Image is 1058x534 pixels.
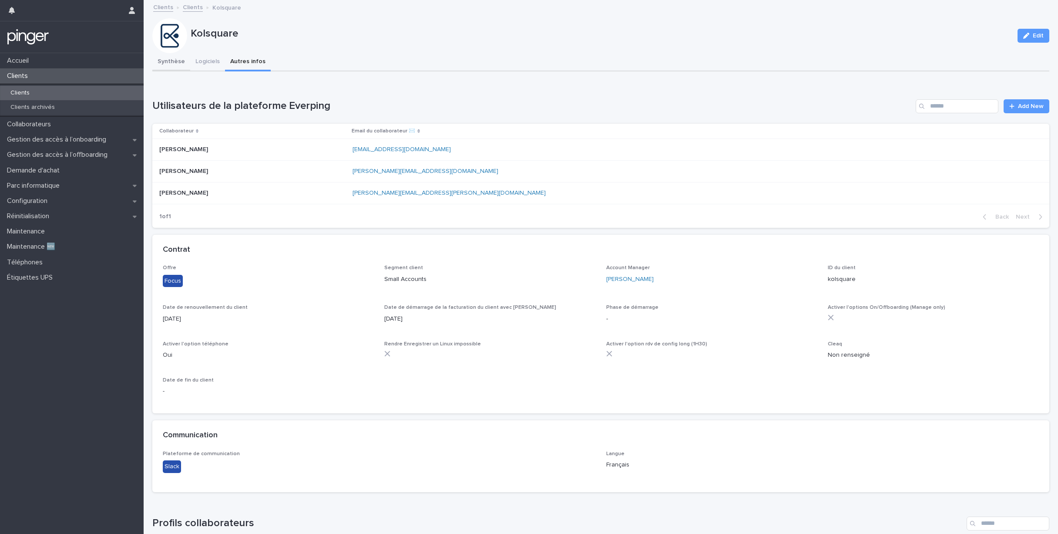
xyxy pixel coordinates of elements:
[3,135,113,144] p: Gestion des accès à l’onboarding
[828,351,1039,360] p: Non renseigné
[163,351,374,360] p: Oui
[159,188,210,197] p: [PERSON_NAME]
[828,265,856,270] span: ID du client
[153,2,173,12] a: Clients
[384,265,423,270] span: Segment client
[163,378,214,383] span: Date de fin du client
[191,27,1011,40] p: Kolsquare
[1018,29,1049,43] button: Edit
[3,212,56,220] p: Réinitialisation
[183,2,203,12] a: Clients
[3,182,67,190] p: Parc informatique
[384,314,595,324] p: [DATE]
[3,227,52,236] p: Maintenance
[606,341,707,347] span: Activer l'option rdv de config long (1H30)
[152,182,1049,204] tr: [PERSON_NAME][PERSON_NAME] [PERSON_NAME][EMAIL_ADDRESS][PERSON_NAME][DOMAIN_NAME]
[152,53,190,71] button: Synthèse
[163,460,181,473] div: Slack
[828,341,842,347] span: Cleaq
[190,53,225,71] button: Logiciels
[152,139,1049,161] tr: [PERSON_NAME][PERSON_NAME] [EMAIL_ADDRESS][DOMAIN_NAME]
[606,460,1039,470] p: Français
[606,275,654,284] a: [PERSON_NAME]
[1004,99,1049,113] a: Add New
[3,197,54,205] p: Configuration
[384,305,556,310] span: Date de démarrage de la facturation du client avec [PERSON_NAME]
[3,120,58,128] p: Collaborateurs
[152,206,178,227] p: 1 of 1
[3,72,35,80] p: Clients
[163,314,374,324] p: [DATE]
[384,341,481,347] span: Rendre Enregistrer un Linux impossible
[3,57,36,65] p: Accueil
[163,265,176,270] span: Offre
[163,451,240,456] span: Plateforme de communication
[159,144,210,153] p: [PERSON_NAME]
[3,104,62,111] p: Clients archivés
[353,168,498,174] a: [PERSON_NAME][EMAIL_ADDRESS][DOMAIN_NAME]
[152,517,963,530] h1: Profils collaborateurs
[3,274,60,282] p: Étiquettes UPS
[163,341,228,347] span: Activer l'option téléphone
[225,53,271,71] button: Autres infos
[353,190,546,196] a: [PERSON_NAME][EMAIL_ADDRESS][PERSON_NAME][DOMAIN_NAME]
[159,166,210,175] p: [PERSON_NAME]
[212,2,241,12] p: Kolsquare
[163,431,218,440] h2: Communication
[384,275,595,284] p: Small Accounts
[828,275,1039,284] p: kolsquare
[3,166,67,175] p: Demande d'achat
[3,258,50,267] p: Téléphones
[3,151,114,159] p: Gestion des accès à l’offboarding
[828,305,945,310] span: Activer l'options On/Offboarding (Manage only)
[7,28,49,46] img: mTgBEunGTSyRkCgitkcU
[1016,214,1035,220] span: Next
[152,100,912,112] h1: Utilisateurs de la plateforme Everping
[976,213,1012,221] button: Back
[1012,213,1049,221] button: Next
[163,275,183,287] div: Focus
[606,265,650,270] span: Account Manager
[352,126,415,136] p: Email du collaborateur ✉️
[353,146,451,152] a: [EMAIL_ADDRESS][DOMAIN_NAME]
[159,126,194,136] p: Collaborateur
[3,89,37,97] p: Clients
[3,243,62,251] p: Maintenance 🆕
[606,451,625,456] span: Langue
[606,314,817,324] p: -
[606,305,658,310] span: Phase de démarrage
[163,387,374,396] p: -
[152,160,1049,182] tr: [PERSON_NAME][PERSON_NAME] [PERSON_NAME][EMAIL_ADDRESS][DOMAIN_NAME]
[916,99,998,113] input: Search
[163,245,190,255] h2: Contrat
[163,305,248,310] span: Date de renouvellement du client
[990,214,1009,220] span: Back
[1033,33,1044,39] span: Edit
[967,517,1049,531] input: Search
[1018,103,1044,109] span: Add New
